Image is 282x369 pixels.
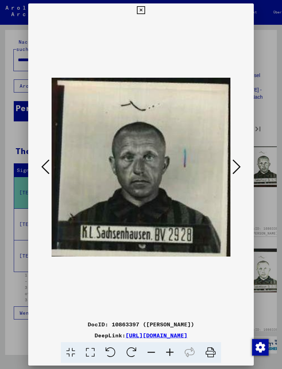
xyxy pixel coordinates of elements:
[28,331,254,339] div: DeepLink:
[126,332,187,339] a: [URL][DOMAIN_NAME]
[52,17,230,317] img: 001.jpg
[252,339,268,355] div: Zustimmung ändern
[252,339,269,356] img: Zustimmung ändern
[28,320,254,328] div: DocID: 10863397 ([PERSON_NAME])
